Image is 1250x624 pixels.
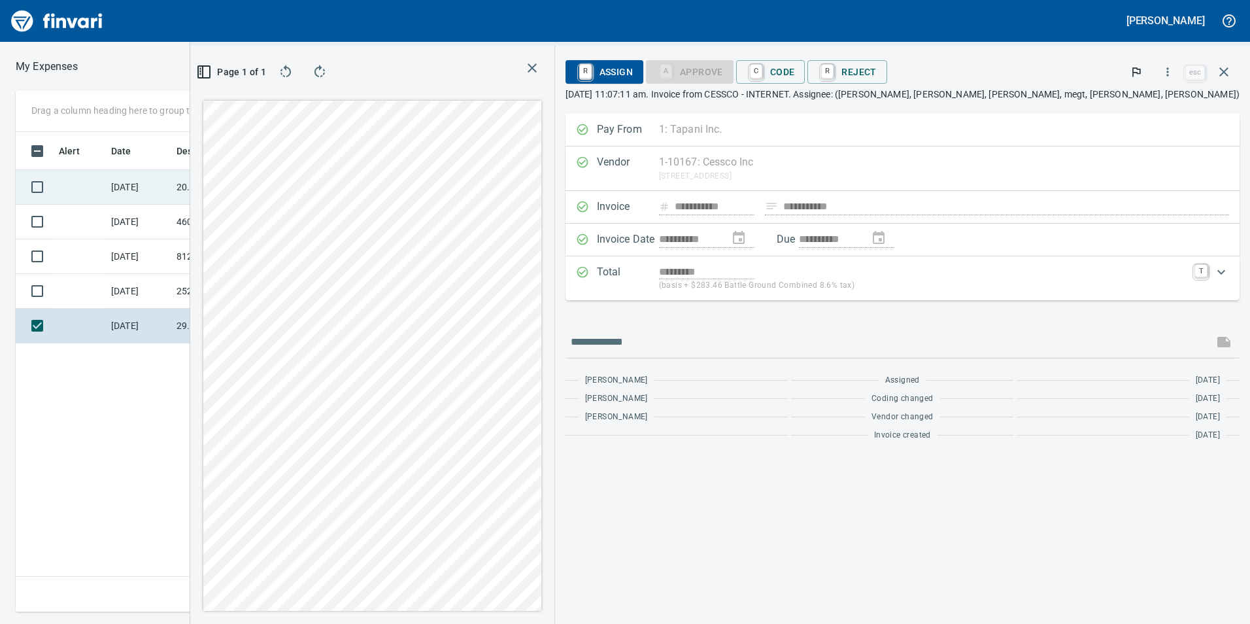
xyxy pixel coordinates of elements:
button: RReject [807,60,887,84]
td: [DATE] [106,309,171,343]
p: Total [597,264,659,292]
p: [DATE] 11:07:11 am. Invoice from CESSCO - INTERNET. Assignee: ([PERSON_NAME], [PERSON_NAME], [PER... [566,88,1240,101]
div: Coding Required [646,65,734,77]
span: [DATE] [1196,429,1220,442]
span: [DATE] [1196,392,1220,406]
span: Coding changed [871,392,934,406]
td: [DATE] [106,205,171,239]
button: RAssign [566,60,643,84]
button: CCode [736,60,805,84]
td: 8120023 [171,239,289,274]
span: Description [177,143,226,159]
button: Page 1 of 1 [201,60,265,84]
a: R [821,64,834,78]
a: R [579,64,592,78]
td: [DATE] [106,170,171,205]
span: Code [747,61,795,83]
span: Assign [576,61,633,83]
p: Drag a column heading here to group the table [31,104,223,117]
span: Invoice created [874,429,931,442]
td: 20.13116.65 [171,170,289,205]
span: Alert [59,143,80,159]
td: 252505 [171,274,289,309]
span: Page 1 of 1 [206,64,260,80]
span: Reject [818,61,876,83]
span: This records your message into the invoice and notifies anyone mentioned [1208,326,1240,358]
span: Close invoice [1182,56,1240,88]
span: [DATE] [1196,411,1220,424]
a: C [750,64,762,78]
span: [PERSON_NAME] [585,392,648,406]
span: Date [111,143,148,159]
p: My Expenses [16,59,78,75]
td: 4602.65 [171,205,289,239]
span: Date [111,143,131,159]
p: (basis + $283.46 Battle Ground Combined 8.6% tax) [659,279,1187,292]
button: [PERSON_NAME] [1123,10,1208,31]
td: 29.10973.65 [171,309,289,343]
td: [DATE] [106,239,171,274]
span: [PERSON_NAME] [585,374,648,387]
button: Flag [1122,58,1151,86]
button: More [1153,58,1182,86]
span: Description [177,143,243,159]
span: Alert [59,143,97,159]
a: esc [1185,65,1205,80]
div: Expand [566,256,1240,300]
span: Vendor changed [871,411,934,424]
span: [DATE] [1196,374,1220,387]
a: T [1194,264,1208,277]
span: [PERSON_NAME] [585,411,648,424]
h5: [PERSON_NAME] [1126,14,1205,27]
td: [DATE] [106,274,171,309]
span: Assigned [885,374,920,387]
nav: breadcrumb [16,59,78,75]
img: Finvari [8,5,106,37]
